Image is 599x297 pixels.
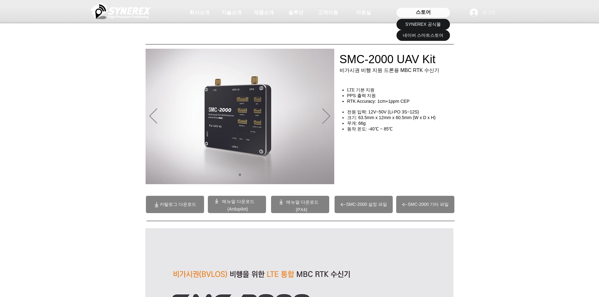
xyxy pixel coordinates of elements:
[296,207,308,212] a: (PX4)
[348,6,379,19] a: 자료실
[239,173,241,176] a: 01
[312,6,344,19] a: 고객지원
[483,270,599,297] iframe: Wix Chat
[346,202,387,207] span: SMC-2000 설정 파일
[347,115,436,120] span: 크기: 63.5mm x 12mm x 60.5mm (W x D x H)
[347,126,393,131] span: 동작 온도: -40℃ ~ 85℃
[216,6,247,19] a: 기술소개
[236,173,243,176] nav: 슬라이드
[347,121,366,126] span: 무게: 66g
[286,200,319,205] a: 메뉴얼 다운로드
[347,109,419,114] span: 전원 입력: 12V~50V (Li-PO 3S~12S)
[189,9,209,16] span: 회사소개
[408,202,449,207] span: SMC-2000 기타 파일
[397,19,450,30] a: SYNEREX 공식몰
[465,7,500,19] button: 로그인
[160,202,196,207] span: 카탈로그 다운로드
[248,6,280,19] a: 제품소개
[288,9,303,16] span: 솔루션
[322,108,330,125] button: 다음
[254,9,274,16] span: 제품소개
[149,108,157,125] button: 이전
[146,196,204,213] a: 카탈로그 다운로드
[318,9,338,16] span: 고객지원
[397,8,450,17] div: 스토어
[396,196,454,213] a: SMC-2000 기타 파일
[146,49,334,184] div: 슬라이드쇼
[403,32,444,39] span: 네이버 스마트스토어
[416,9,431,16] span: 스토어
[335,196,393,213] a: SMC-2000 설정 파일
[146,49,334,184] img: SMC2000.jpg
[347,99,410,104] span: RTK Accuracy: 1cm+1ppm CEP
[227,206,248,212] a: (Ardupilot)
[184,6,215,19] a: 회사소개
[222,199,254,204] a: 메뉴얼 다운로드
[480,9,498,16] span: 로그인
[397,30,450,41] a: 네이버 스마트스토어
[280,6,312,19] a: 솔루션
[405,21,441,28] span: SYNEREX 공식몰
[91,2,151,20] img: 씨너렉스_White_simbol_대지 1.png
[356,9,371,16] span: 자료실
[221,9,241,16] span: 기술소개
